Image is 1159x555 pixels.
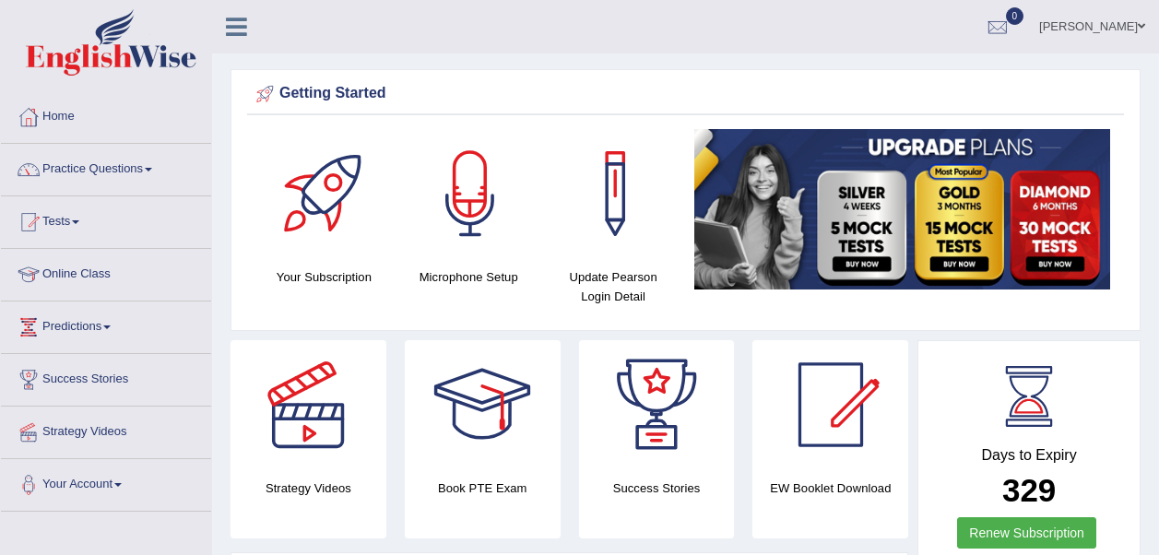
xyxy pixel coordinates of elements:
[1,91,211,137] a: Home
[957,517,1096,549] a: Renew Subscription
[939,447,1119,464] h4: Days to Expiry
[579,478,735,498] h4: Success Stories
[550,267,677,306] h4: Update Pearson Login Detail
[1,144,211,190] a: Practice Questions
[1,459,211,505] a: Your Account
[405,478,561,498] h4: Book PTE Exam
[1,354,211,400] a: Success Stories
[1006,7,1024,25] span: 0
[1,196,211,242] a: Tests
[752,478,908,498] h4: EW Booklet Download
[1,407,211,453] a: Strategy Videos
[261,267,387,287] h4: Your Subscription
[231,478,386,498] h4: Strategy Videos
[1,301,211,348] a: Predictions
[694,129,1110,289] img: small5.jpg
[252,80,1119,108] div: Getting Started
[1,249,211,295] a: Online Class
[1002,472,1056,508] b: 329
[406,267,532,287] h4: Microphone Setup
